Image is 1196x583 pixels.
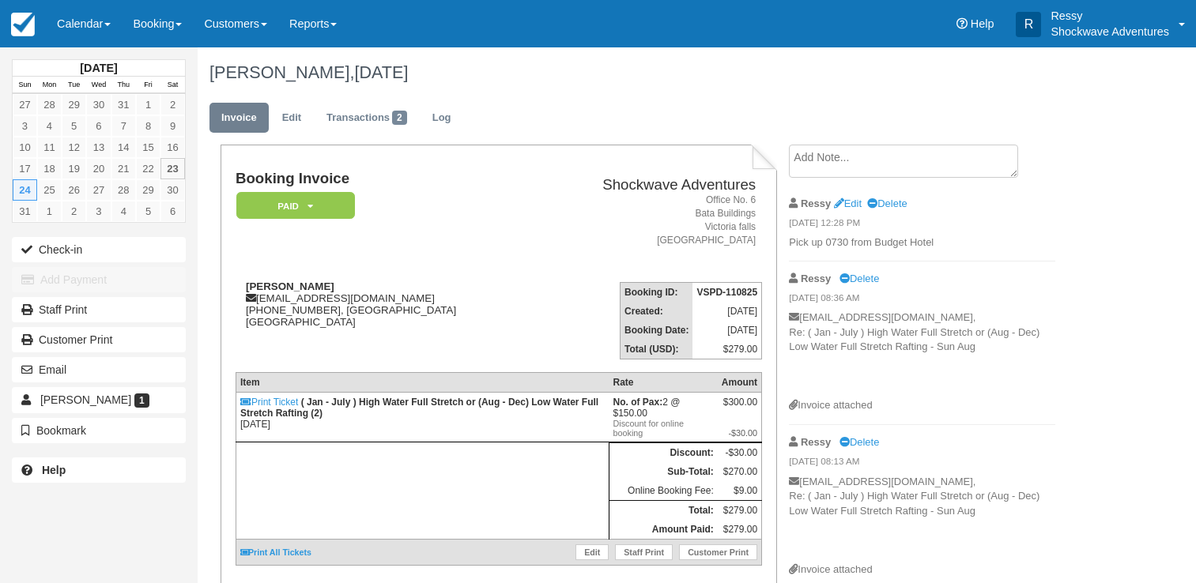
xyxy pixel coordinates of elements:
th: Mon [37,77,62,94]
a: Delete [839,436,879,448]
a: 23 [160,158,185,179]
th: Amount [718,373,762,393]
strong: VSPD-110825 [696,287,757,298]
td: $270.00 [718,462,762,481]
a: 5 [62,115,86,137]
a: 26 [62,179,86,201]
p: Shockwave Adventures [1051,24,1169,39]
a: Staff Print [615,544,673,560]
em: [DATE] 12:28 PM [789,216,1055,234]
a: 1 [136,94,160,115]
span: 2 [392,111,407,125]
div: Invoice attached [789,562,1055,577]
address: Office No. 6 Bata Buildings Victoria falls [GEOGRAPHIC_DATA] [542,194,756,248]
th: Item [236,373,609,393]
a: 18 [37,158,62,179]
h1: Booking Invoice [236,171,536,187]
strong: ( Jan - July ) High Water Full Stretch or (Aug - Dec) Low Water Full Stretch Rafting (2) [240,397,598,419]
strong: Ressy [801,436,831,448]
a: 30 [160,179,185,201]
p: Ressy [1051,8,1169,24]
a: 24 [13,179,37,201]
a: 20 [86,158,111,179]
th: Booking Date: [621,321,693,340]
strong: Ressy [801,197,831,209]
th: Rate [609,373,717,393]
th: Discount: [609,443,717,463]
button: Email [12,357,186,382]
td: $279.00 [718,501,762,521]
a: 21 [111,158,136,179]
a: Edit [270,103,313,134]
a: 5 [136,201,160,222]
em: [DATE] 08:13 AM [789,455,1055,472]
a: 6 [86,115,111,137]
button: Bookmark [12,418,186,443]
th: Total (USD): [621,340,693,359]
td: $279.00 [692,340,761,359]
em: -$30.00 [722,428,757,438]
a: 15 [136,137,160,158]
a: 22 [136,158,160,179]
a: 12 [62,137,86,158]
p: [EMAIL_ADDRESS][DOMAIN_NAME], Re: ( Jan - July ) High Water Full Stretch or (Aug - Dec) Low Water... [789,475,1055,562]
a: 3 [13,115,37,137]
a: 30 [86,94,111,115]
th: Sun [13,77,37,94]
a: 8 [136,115,160,137]
button: Check-in [12,237,186,262]
td: Online Booking Fee: [609,481,717,501]
th: Sub-Total: [609,462,717,481]
a: 1 [37,201,62,222]
a: 6 [160,201,185,222]
a: 19 [62,158,86,179]
a: 27 [13,94,37,115]
a: 14 [111,137,136,158]
th: Thu [111,77,136,94]
th: Fri [136,77,160,94]
strong: Ressy [801,273,831,284]
a: Print Ticket [240,397,298,408]
a: Help [12,457,186,483]
a: Print All Tickets [240,547,311,557]
a: 7 [111,115,136,137]
b: Help [42,464,66,476]
td: -$30.00 [718,443,762,463]
td: [DATE] [236,393,609,442]
a: Paid [236,191,349,220]
a: 9 [160,115,185,137]
a: 28 [37,94,62,115]
td: [DATE] [692,321,761,340]
a: Log [421,103,463,134]
div: [EMAIL_ADDRESS][DOMAIN_NAME] [PHONE_NUMBER], [GEOGRAPHIC_DATA] [GEOGRAPHIC_DATA] [236,280,536,348]
p: Pick up 0730 from Budget Hotel [789,235,1055,250]
em: Paid [236,192,355,220]
a: 16 [160,137,185,158]
a: Delete [839,273,879,284]
h1: [PERSON_NAME], [209,63,1083,82]
button: Add Payment [12,267,186,292]
img: checkfront-main-nav-mini-logo.png [11,13,35,36]
span: [PERSON_NAME] [40,393,131,406]
a: Customer Print [679,544,757,560]
a: 3 [86,201,111,222]
a: Edit [575,544,609,560]
em: Discount for online booking [613,419,713,438]
a: 4 [37,115,62,137]
h2: Shockwave Adventures [542,177,756,194]
p: [EMAIL_ADDRESS][DOMAIN_NAME], Re: ( Jan - July ) High Water Full Stretch or (Aug - Dec) Low Water... [789,310,1055,398]
a: 29 [62,94,86,115]
a: 10 [13,137,37,158]
a: 17 [13,158,37,179]
a: 11 [37,137,62,158]
a: 28 [111,179,136,201]
a: Invoice [209,103,269,134]
th: Created: [621,302,693,321]
a: Customer Print [12,327,186,352]
i: Help [956,18,968,29]
th: Tue [62,77,86,94]
td: 2 @ $150.00 [609,393,717,442]
div: $300.00 [722,397,757,420]
a: [PERSON_NAME] 1 [12,387,186,412]
td: [DATE] [692,302,761,321]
